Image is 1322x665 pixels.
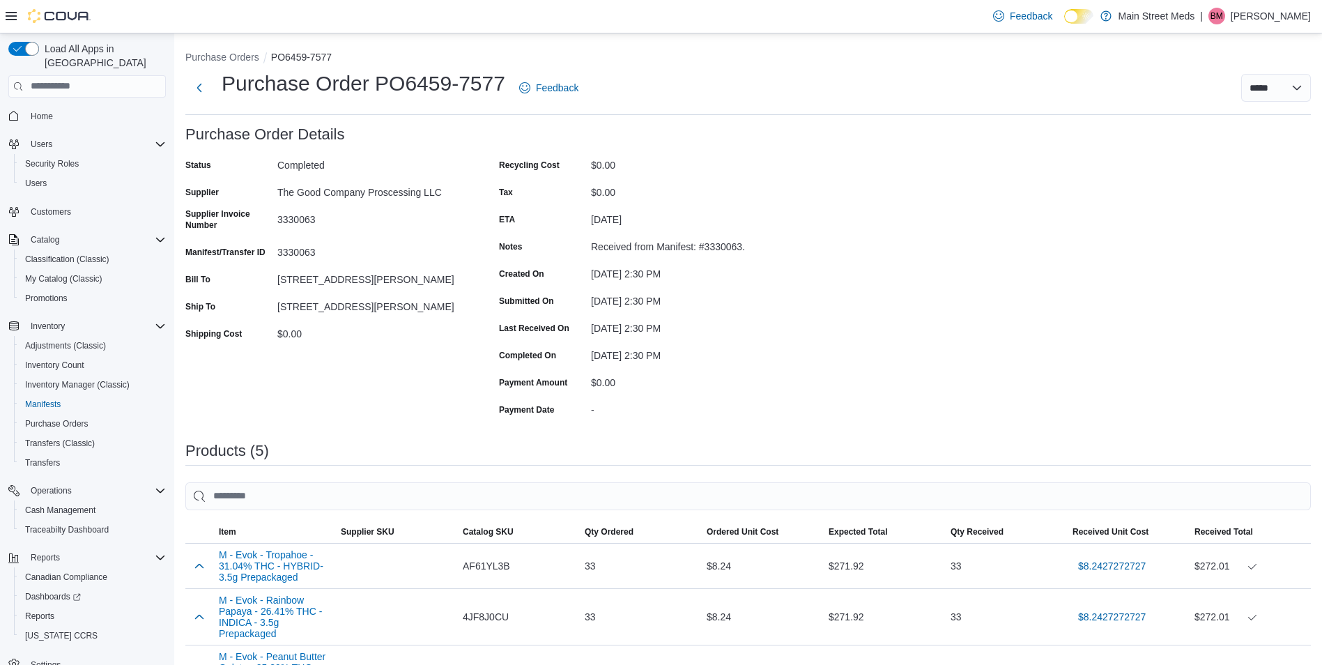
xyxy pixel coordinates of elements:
[945,603,1067,631] div: 33
[185,328,242,339] label: Shipping Cost
[20,155,84,172] a: Security Roles
[25,231,166,248] span: Catalog
[579,521,701,543] button: Qty Ordered
[25,293,68,304] span: Promotions
[591,399,778,415] div: -
[14,500,171,520] button: Cash Management
[20,270,166,287] span: My Catalog (Classic)
[536,81,578,95] span: Feedback
[3,201,171,222] button: Customers
[14,606,171,626] button: Reports
[20,569,166,586] span: Canadian Compliance
[1194,609,1305,625] div: $272.01
[1231,8,1311,24] p: [PERSON_NAME]
[463,526,514,537] span: Catalog SKU
[25,178,47,189] span: Users
[14,336,171,356] button: Adjustments (Classic)
[20,290,73,307] a: Promotions
[20,396,166,413] span: Manifests
[25,438,95,449] span: Transfers (Classic)
[20,357,166,374] span: Inventory Count
[20,357,90,374] a: Inventory Count
[341,526,394,537] span: Supplier SKU
[20,376,166,393] span: Inventory Manager (Classic)
[20,396,66,413] a: Manifests
[25,360,84,371] span: Inventory Count
[945,552,1067,580] div: 33
[25,418,89,429] span: Purchase Orders
[271,52,332,63] button: PO6459-7577
[14,587,171,606] a: Dashboards
[31,321,65,332] span: Inventory
[20,627,166,644] span: Washington CCRS
[28,9,91,23] img: Cova
[1200,8,1203,24] p: |
[14,414,171,434] button: Purchase Orders
[1010,9,1052,23] span: Feedback
[20,627,103,644] a: [US_STATE] CCRS
[3,230,171,250] button: Catalog
[14,154,171,174] button: Security Roles
[1208,8,1225,24] div: Blake Martin
[1064,9,1093,24] input: Dark Mode
[25,379,130,390] span: Inventory Manager (Classic)
[20,435,166,452] span: Transfers (Classic)
[20,415,166,432] span: Purchase Orders
[499,296,554,307] label: Submitted On
[829,526,887,537] span: Expected Total
[25,136,166,153] span: Users
[823,552,945,580] div: $271.92
[31,111,53,122] span: Home
[3,106,171,126] button: Home
[25,524,109,535] span: Traceabilty Dashboard
[591,290,778,307] div: [DATE] 2:30 PM
[591,154,778,171] div: $0.00
[14,356,171,375] button: Inventory Count
[20,337,112,354] a: Adjustments (Classic)
[701,552,823,580] div: $8.24
[25,108,59,125] a: Home
[945,521,1067,543] button: Qty Received
[585,526,633,537] span: Qty Ordered
[219,595,330,639] button: M - Evok - Rainbow Papaya - 26.41% THC - INDICA - 3.5g Prepackaged
[185,274,210,285] label: Bill To
[499,214,515,225] label: ETA
[499,160,560,171] label: Recycling Cost
[14,289,171,308] button: Promotions
[499,404,554,415] label: Payment Date
[20,270,108,287] a: My Catalog (Classic)
[499,268,544,280] label: Created On
[591,208,778,225] div: [DATE]
[1119,8,1195,24] p: Main Street Meds
[185,126,345,143] h3: Purchase Order Details
[579,552,701,580] div: 33
[701,521,823,543] button: Ordered Unit Cost
[1078,610,1146,624] span: $8.2427272727
[14,375,171,395] button: Inventory Manager (Classic)
[185,52,259,63] button: Purchase Orders
[20,454,66,471] a: Transfers
[277,268,464,285] div: [STREET_ADDRESS][PERSON_NAME]
[185,301,215,312] label: Ship To
[25,549,166,566] span: Reports
[20,502,166,519] span: Cash Management
[25,591,81,602] span: Dashboards
[20,454,166,471] span: Transfers
[14,626,171,645] button: [US_STATE] CCRS
[987,2,1058,30] a: Feedback
[20,175,166,192] span: Users
[14,453,171,473] button: Transfers
[25,254,109,265] span: Classification (Classic)
[14,434,171,453] button: Transfers (Classic)
[185,160,211,171] label: Status
[1073,526,1148,537] span: Received Unit Cost
[31,485,72,496] span: Operations
[499,350,556,361] label: Completed On
[14,395,171,414] button: Manifests
[25,136,58,153] button: Users
[707,526,778,537] span: Ordered Unit Cost
[1210,8,1223,24] span: BM
[25,107,166,125] span: Home
[277,241,464,258] div: 3330063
